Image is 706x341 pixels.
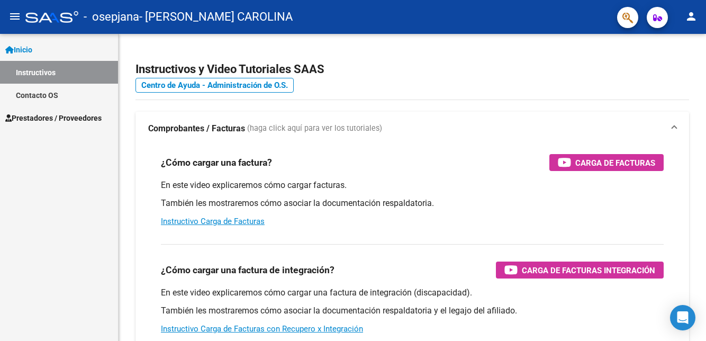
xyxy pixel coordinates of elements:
[84,5,139,29] span: - osepjana
[8,10,21,23] mat-icon: menu
[549,154,664,171] button: Carga de Facturas
[148,123,245,134] strong: Comprobantes / Facturas
[670,305,695,330] div: Open Intercom Messenger
[135,59,689,79] h2: Instructivos y Video Tutoriales SAAS
[161,198,664,209] p: También les mostraremos cómo asociar la documentación respaldatoria.
[522,264,655,277] span: Carga de Facturas Integración
[685,10,698,23] mat-icon: person
[135,112,689,146] mat-expansion-panel-header: Comprobantes / Facturas (haga click aquí para ver los tutoriales)
[161,217,265,226] a: Instructivo Carga de Facturas
[247,123,382,134] span: (haga click aquí para ver los tutoriales)
[161,263,334,277] h3: ¿Cómo cargar una factura de integración?
[161,180,664,191] p: En este video explicaremos cómo cargar facturas.
[161,287,664,299] p: En este video explicaremos cómo cargar una factura de integración (discapacidad).
[5,112,102,124] span: Prestadores / Proveedores
[575,156,655,169] span: Carga de Facturas
[161,155,272,170] h3: ¿Cómo cargar una factura?
[161,305,664,317] p: También les mostraremos cómo asociar la documentación respaldatoria y el legajo del afiliado.
[496,262,664,279] button: Carga de Facturas Integración
[139,5,293,29] span: - [PERSON_NAME] CAROLINA
[5,44,32,56] span: Inicio
[161,324,363,334] a: Instructivo Carga de Facturas con Recupero x Integración
[135,78,294,93] a: Centro de Ayuda - Administración de O.S.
